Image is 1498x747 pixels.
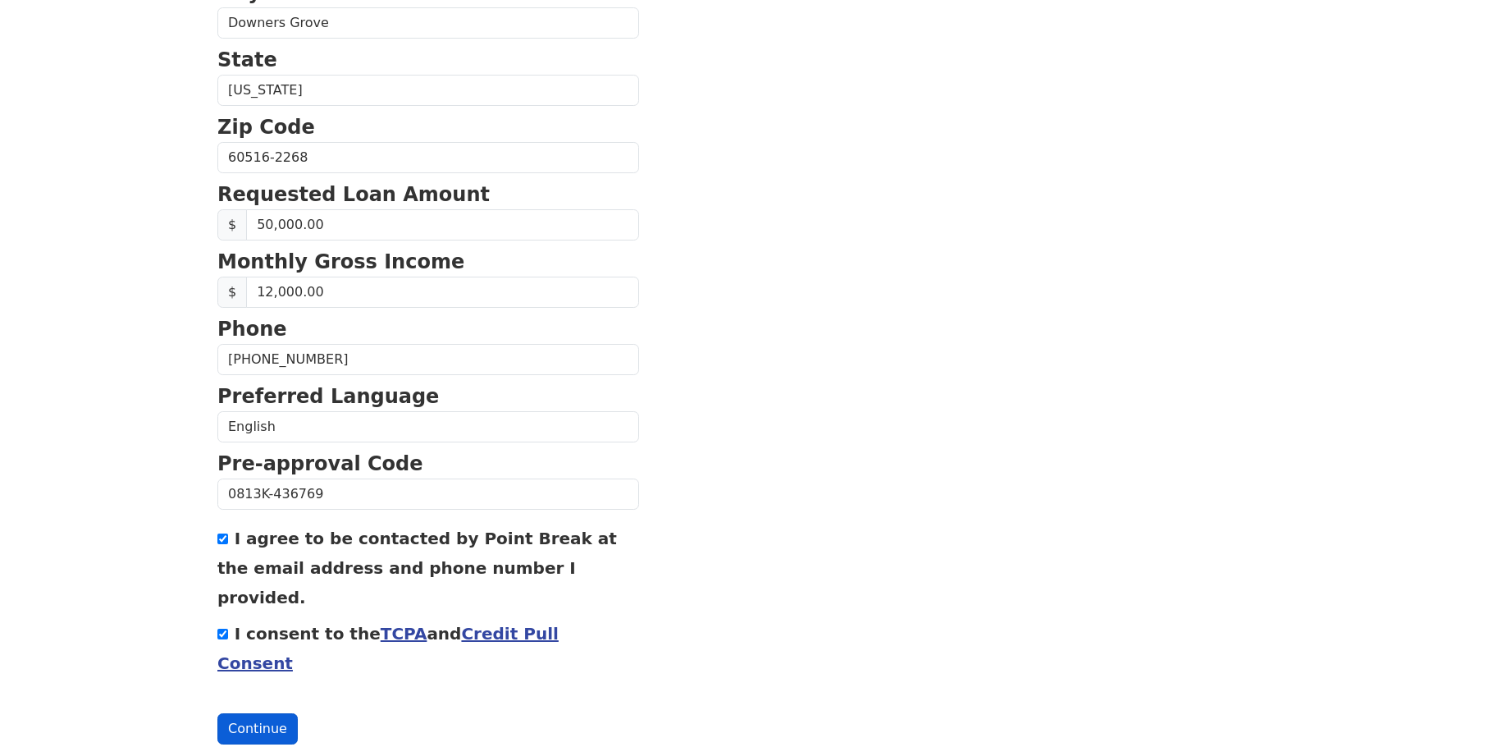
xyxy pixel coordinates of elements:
[217,624,559,673] label: I consent to the and
[246,209,639,241] input: Requested Loan Amount
[246,277,639,308] input: Monthly Gross Income
[217,116,315,139] strong: Zip Code
[217,318,287,341] strong: Phone
[217,48,277,71] strong: State
[217,344,639,375] input: Phone
[217,142,639,173] input: Zip Code
[217,183,490,206] strong: Requested Loan Amount
[217,529,617,607] label: I agree to be contacted by Point Break at the email address and phone number I provided.
[217,713,298,745] button: Continue
[381,624,427,644] a: TCPA
[217,452,423,475] strong: Pre-approval Code
[217,479,639,510] input: Pre-approval Code
[217,247,639,277] p: Monthly Gross Income
[217,209,247,241] span: $
[217,277,247,308] span: $
[217,7,639,39] input: City
[217,385,439,408] strong: Preferred Language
